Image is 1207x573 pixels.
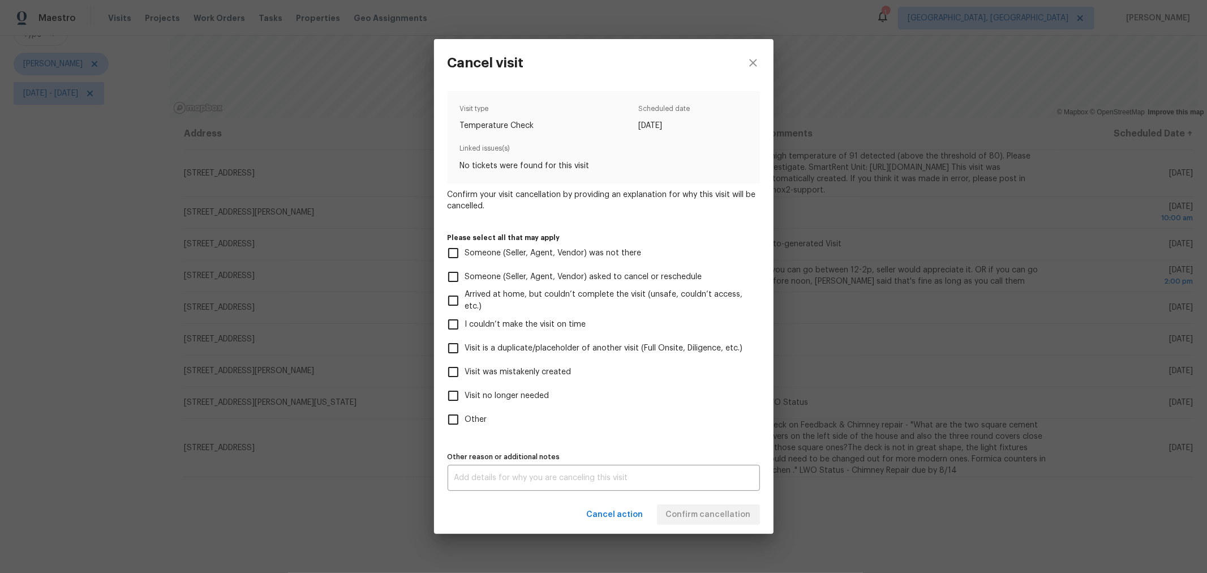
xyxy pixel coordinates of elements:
span: Visit was mistakenly created [465,366,572,378]
span: Visit no longer needed [465,390,549,402]
span: [DATE] [638,120,690,131]
h3: Cancel visit [448,55,524,71]
span: Confirm your visit cancellation by providing an explanation for why this visit will be cancelled. [448,189,760,212]
span: Someone (Seller, Agent, Vendor) was not there [465,247,642,259]
span: I couldn’t make the visit on time [465,319,586,331]
label: Other reason or additional notes [448,454,760,460]
span: Scheduled date [638,103,690,120]
span: Linked issues(s) [459,143,748,160]
button: Cancel action [582,504,648,525]
span: Someone (Seller, Agent, Vendor) asked to cancel or reschedule [465,271,702,283]
label: Please select all that may apply [448,234,760,241]
span: No tickets were found for this visit [459,160,748,172]
span: Temperature Check [459,120,534,131]
span: Arrived at home, but couldn’t complete the visit (unsafe, couldn’t access, etc.) [465,289,751,313]
span: Cancel action [587,508,643,522]
span: Visit type [459,103,534,120]
button: close [733,39,774,87]
span: Visit is a duplicate/placeholder of another visit (Full Onsite, Diligence, etc.) [465,343,743,354]
span: Other [465,414,487,426]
